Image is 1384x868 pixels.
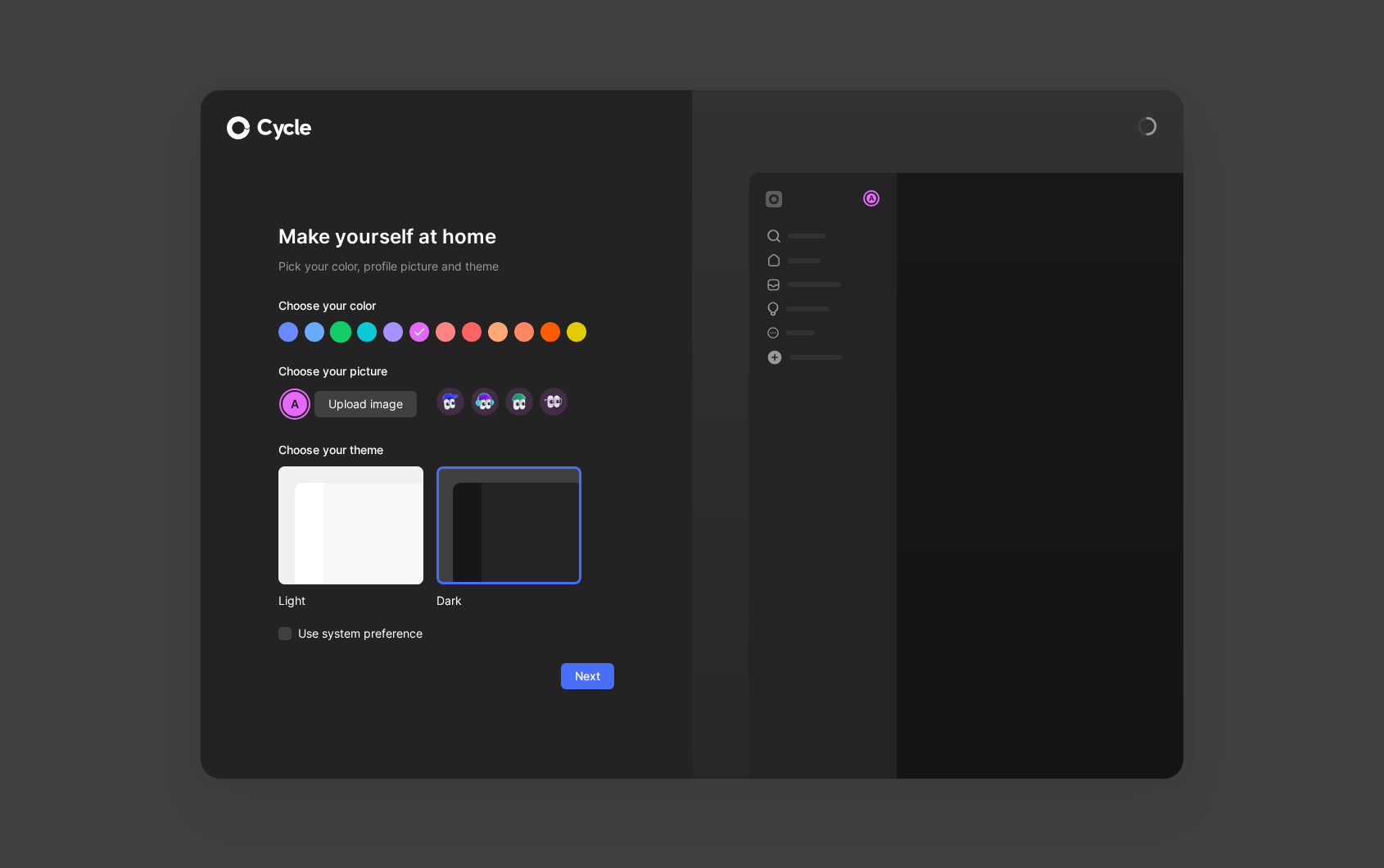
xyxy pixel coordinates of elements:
[561,663,614,689] button: Next
[314,391,417,417] button: Upload image
[575,666,600,686] span: Next
[436,591,581,611] div: Dark
[328,394,403,414] span: Upload image
[278,591,423,611] div: Light
[766,191,782,207] img: workspace-default-logo-wX5zAyuM.png
[508,390,530,412] img: avatar
[278,440,581,466] div: Choose your theme
[473,390,495,412] img: avatar
[278,361,614,388] div: Choose your picture
[439,390,461,412] img: avatar
[542,390,564,412] img: avatar
[865,192,878,205] div: A
[298,624,423,643] span: Use system preference
[281,390,309,418] div: A
[278,296,614,322] div: Choose your color
[278,257,614,276] h2: Pick your color, profile picture and theme
[278,224,614,250] h1: Make yourself at home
